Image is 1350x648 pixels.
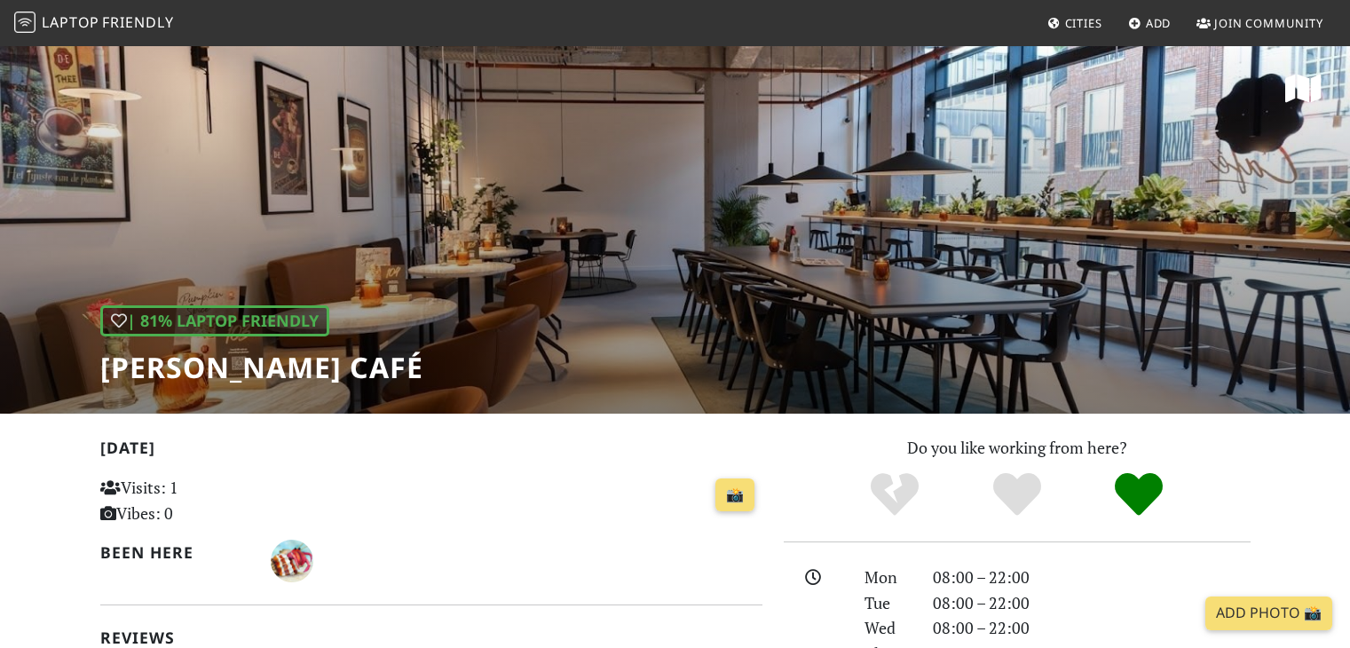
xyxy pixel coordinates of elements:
[715,478,754,512] a: 📸
[922,565,1261,590] div: 08:00 – 22:00
[1078,470,1200,519] div: Definitely!
[1189,7,1330,39] a: Join Community
[271,549,313,570] span: Joost Visser
[1040,7,1109,39] a: Cities
[100,628,762,647] h2: Reviews
[1214,15,1323,31] span: Join Community
[271,540,313,582] img: 6320-joost.jpg
[1205,597,1332,630] a: Add Photo 📸
[100,475,307,526] p: Visits: 1 Vibes: 0
[854,565,921,590] div: Mon
[833,470,956,519] div: No
[1146,15,1172,31] span: Add
[1121,7,1179,39] a: Add
[102,12,173,32] span: Friendly
[100,351,423,384] h1: [PERSON_NAME] Café
[14,8,174,39] a: LaptopFriendly LaptopFriendly
[854,590,921,616] div: Tue
[922,590,1261,616] div: 08:00 – 22:00
[42,12,99,32] span: Laptop
[1065,15,1102,31] span: Cities
[922,615,1261,641] div: 08:00 – 22:00
[100,543,250,562] h2: Been here
[100,305,329,336] div: | 81% Laptop Friendly
[956,470,1078,519] div: Yes
[100,439,762,464] h2: [DATE]
[14,12,36,33] img: LaptopFriendly
[854,615,921,641] div: Wed
[784,435,1251,461] p: Do you like working from here?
